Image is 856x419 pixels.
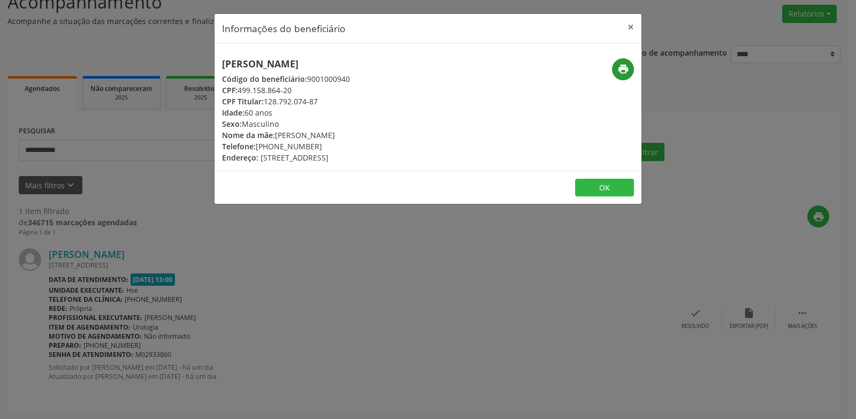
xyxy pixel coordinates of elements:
button: print [612,58,634,80]
span: Código do beneficiário: [222,74,307,84]
div: 60 anos [222,107,350,118]
span: [STREET_ADDRESS] [261,153,328,163]
div: 499.158.864-20 [222,85,350,96]
button: Close [620,14,641,40]
h5: [PERSON_NAME] [222,58,350,70]
button: OK [575,179,634,197]
span: Endereço: [222,153,258,163]
i: print [617,63,629,75]
div: [PERSON_NAME] [222,129,350,141]
span: Sexo: [222,119,242,129]
div: 9001000940 [222,73,350,85]
div: 128.792.074-87 [222,96,350,107]
span: Idade: [222,108,244,118]
span: CPF Titular: [222,96,264,106]
span: CPF: [222,85,238,95]
div: Masculino [222,118,350,129]
h5: Informações do beneficiário [222,21,346,35]
span: Telefone: [222,141,256,151]
span: Nome da mãe: [222,130,275,140]
div: [PHONE_NUMBER] [222,141,350,152]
